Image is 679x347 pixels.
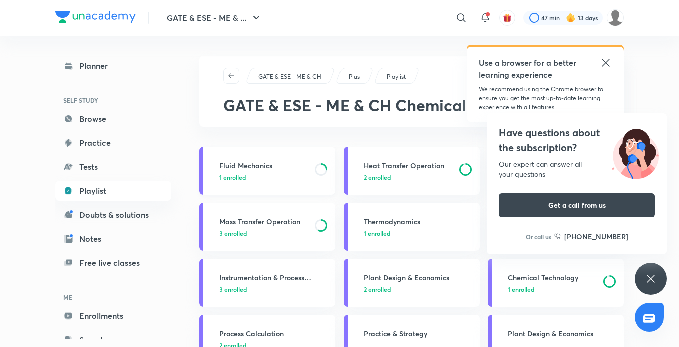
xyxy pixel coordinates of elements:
[199,259,335,307] a: Instrumentation & Process Control3 enrolled
[479,57,578,81] h5: Use a browser for a better learning experience
[219,173,246,182] span: 1 enrolled
[344,259,480,307] a: Plant Design & Economics2 enrolled
[554,231,628,242] a: [PHONE_NUMBER]
[258,72,321,81] p: GATE & ESE - ME & CH
[607,9,624,26] img: Mujtaba Ahsan
[508,328,618,339] h3: Plant Design & Economics
[257,72,323,81] a: GATE & ESE - ME & CH
[161,8,268,28] button: GATE & ESE - ME & ...
[199,147,335,195] a: Fluid Mechanics1 enrolled
[364,160,453,171] h3: Heat Transfer Operation
[55,157,171,177] a: Tests
[55,92,171,109] h6: SELF STUDY
[344,203,480,251] a: Thermodynamics1 enrolled
[219,160,309,171] h3: Fluid Mechanics
[364,216,474,227] h3: Thermodynamics
[387,72,406,81] p: Playlist
[499,10,515,26] button: avatar
[508,285,534,294] span: 1 enrolled
[219,229,247,238] span: 3 enrolled
[566,13,576,23] img: streak
[526,232,551,241] p: Or call us
[219,216,309,227] h3: Mass Transfer Operation
[55,109,171,129] a: Browse
[564,231,628,242] h6: [PHONE_NUMBER]
[364,173,391,182] span: 2 enrolled
[479,85,612,112] p: We recommend using the Chrome browser to ensure you get the most up-to-date learning experience w...
[55,56,171,76] a: Planner
[199,203,335,251] a: Mass Transfer Operation3 enrolled
[499,193,655,217] button: Get a call from us
[508,272,597,283] h3: Chemical Technology
[349,72,360,81] p: Plus
[499,125,655,155] h4: Have questions about the subscription?
[219,272,329,283] h3: Instrumentation & Process Control
[55,11,136,23] img: Company Logo
[604,125,667,179] img: ttu_illustration_new.svg
[347,72,362,81] a: Plus
[488,259,624,307] a: Chemical Technology1 enrolled
[385,72,408,81] a: Playlist
[364,285,391,294] span: 2 enrolled
[55,133,171,153] a: Practice
[503,13,512,22] img: avatar
[219,328,329,339] h3: Process Calculation
[223,94,560,116] span: GATE & ESE - ME & CH Chemical Engineering
[364,328,474,339] h3: Practice & Strategy
[219,285,247,294] span: 3 enrolled
[55,229,171,249] a: Notes
[364,229,390,238] span: 1 enrolled
[55,205,171,225] a: Doubts & solutions
[55,11,136,25] a: Company Logo
[364,272,474,283] h3: Plant Design & Economics
[55,289,171,306] h6: ME
[55,181,171,201] a: Playlist
[55,253,171,273] a: Free live classes
[344,147,480,195] a: Heat Transfer Operation2 enrolled
[499,159,655,179] div: Our expert can answer all your questions
[55,306,171,326] a: Enrollments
